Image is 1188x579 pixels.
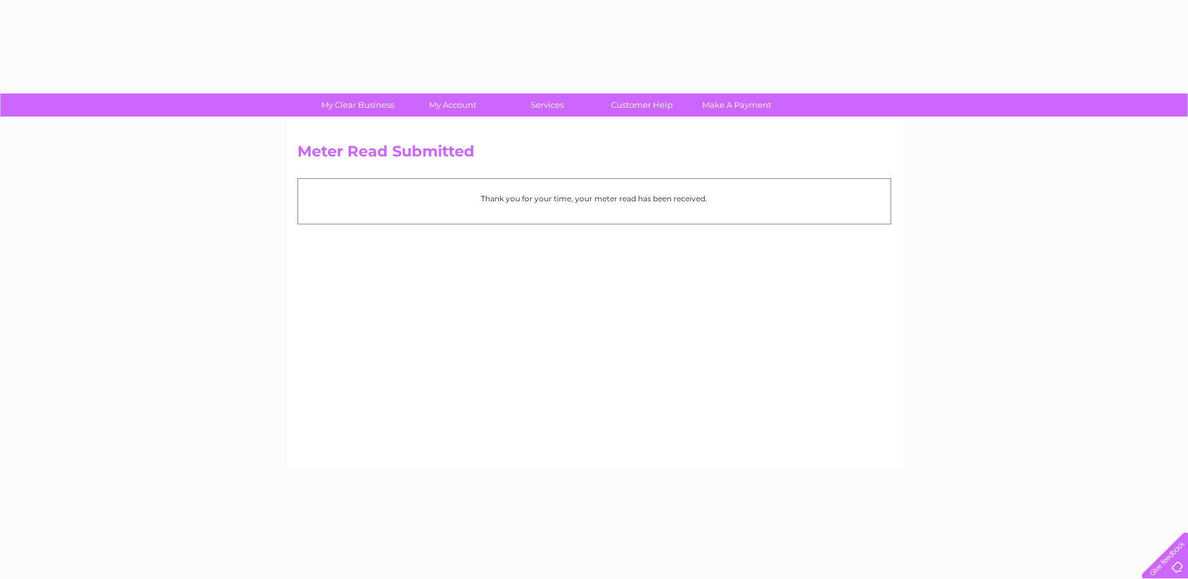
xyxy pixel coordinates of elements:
[304,193,884,204] p: Thank you for your time, your meter read has been received.
[401,93,504,117] a: My Account
[496,93,599,117] a: Services
[685,93,788,117] a: Make A Payment
[297,143,891,166] h2: Meter Read Submitted
[591,93,693,117] a: Customer Help
[306,93,409,117] a: My Clear Business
